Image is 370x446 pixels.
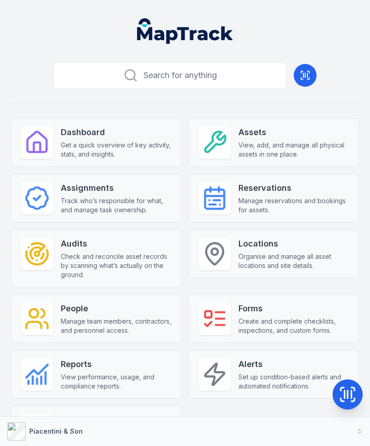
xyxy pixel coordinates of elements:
span: View, add, and manage all physical assets in one place. [238,141,349,159]
strong: Audits [61,237,172,250]
span: Organise and manage all asset locations and site details. [238,252,349,270]
a: LocationsOrganise and manage all asset locations and site details. [189,230,359,278]
span: Get a quick overview of key activity, stats, and insights. [61,141,172,159]
strong: Reports [61,358,172,371]
a: AuditsCheck and reconcile asset records by scanning what’s actually on the ground. [11,230,181,287]
strong: Assets [238,126,349,139]
span: Search for anything [143,69,217,82]
a: PeopleManage team members, contractors, and personnel access. [11,294,181,343]
strong: Piacentini & Son [29,427,83,435]
a: AssignmentsTrack who’s responsible for what, and manage task ownership. [11,174,181,222]
span: Check and reconcile asset records by scanning what’s actually on the ground. [61,252,172,279]
strong: Dashboard [61,126,172,139]
strong: Reservations [238,182,349,194]
span: View performance, usage, and compliance reports. [61,373,172,391]
strong: Locations [238,237,349,250]
a: AlertsSet up condition-based alerts and automated notifications. [189,350,359,399]
strong: People [61,302,172,315]
span: Create and complete checklists, inspections, and custom forms. [238,317,349,335]
strong: Assignments [61,182,172,194]
a: DashboardGet a quick overview of key activity, stats, and insights. [11,118,181,167]
span: Manage reservations and bookings for assets. [238,196,349,215]
a: AssetsView, add, and manage all physical assets in one place. [189,118,359,167]
a: ReportsView performance, usage, and compliance reports. [11,350,181,399]
nav: Global [126,18,244,44]
span: Track who’s responsible for what, and manage task ownership. [61,196,172,215]
span: Set up condition-based alerts and automated notifications. [238,373,349,391]
a: ReservationsManage reservations and bookings for assets. [189,174,359,222]
strong: Alerts [238,358,349,371]
a: FormsCreate and complete checklists, inspections, and custom forms. [189,294,359,343]
strong: Settings [61,414,172,426]
span: Manage team members, contractors, and personnel access. [61,317,172,335]
strong: Forms [238,302,349,315]
button: Search for anything [53,62,286,89]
